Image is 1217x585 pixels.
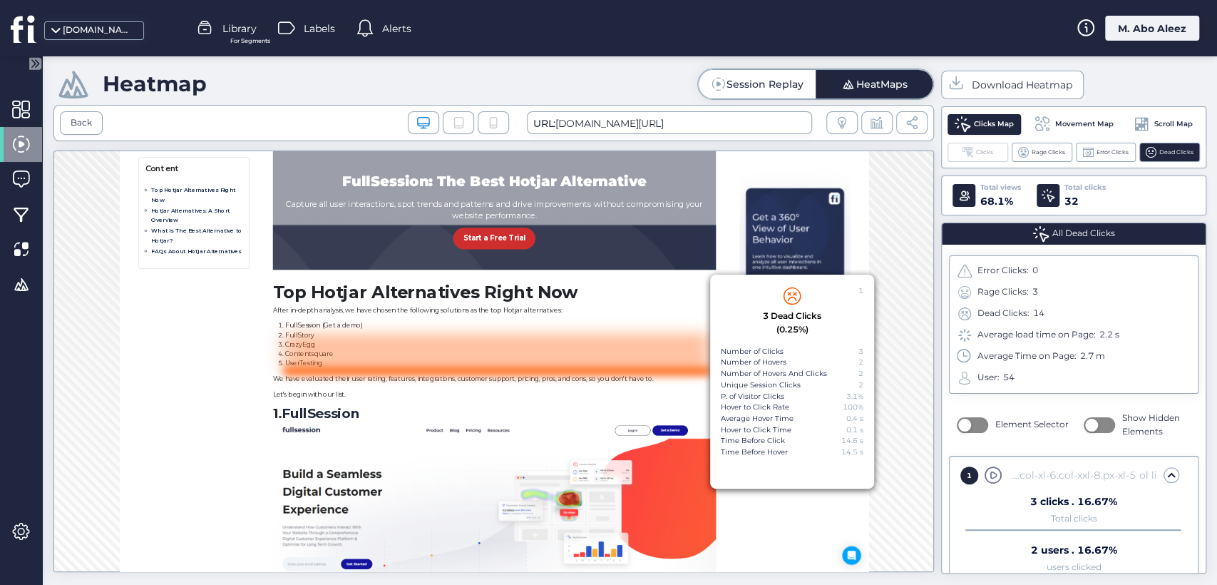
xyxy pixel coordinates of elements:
div: 2.2 s [1099,328,1119,342]
div: Number of Hovers [721,357,786,368]
span: Top Hotjar Alternatives Right Now [58,66,212,96]
div: Heatmap [103,71,207,97]
div: Back [60,111,103,135]
div: P. of Visitor Clicks [721,391,784,402]
li: Contentsquare [302,362,1089,380]
span: Library [222,21,257,36]
span: Clicks Map [974,118,1014,130]
div: 100% [843,402,863,413]
div: 3 Dead Clicks [763,310,821,323]
div: 0.1 s [846,424,863,436]
span: All Dead Clicks [1052,227,1115,240]
div: (0.25%) [776,323,808,337]
a: What Is The Best Alternative to Hotjar? [58,139,223,170]
div: 14 [1033,307,1044,320]
div: 3 [858,346,863,357]
div: 2 [858,380,863,391]
span: [DOMAIN_NAME][URL] [527,111,812,134]
div: Total views [980,182,1021,193]
div: 3 [1032,285,1038,299]
p: Capture all user interactions, spot trends and patterns and drive improvements without compromisi... [291,86,1078,129]
span: Show Hidden Elements [1122,412,1191,439]
span: Clicks [976,148,993,157]
h2: Top Hotjar Alternatives Right Now [279,239,1089,277]
span: Labels [304,21,335,36]
span: Error Clicks [1097,148,1129,157]
div: 1 [284,378,315,409]
span: Dead Clicks: [977,307,1029,320]
span: User: [977,371,1000,385]
span: Content [46,24,225,46]
div: 1 [960,467,978,484]
span: Average load time on Page: [977,328,1096,342]
div: 4 [284,361,315,392]
span: Error Clicks: [977,264,1029,278]
strong: Start a Free Trial [627,152,741,168]
div: M. Abo Aleez [1105,16,1199,41]
a: Get a demo [373,312,440,326]
div: section#page-content.mt-5.container-fluid.px-0 div.row.mt-5 div#page-body.col-12.col-xl-6.col-xxl... [1005,467,1157,483]
span: What Is The Best Alternative to Hotjar? [58,140,223,170]
div: Time Before Hover [721,447,788,458]
div: Unique Session Clicks [721,380,801,391]
a: Top Hotjar Alternatives Right Now [58,65,212,96]
h3: 1. [279,465,1089,494]
span: For Segments [230,36,270,46]
div: 3.1% [846,391,863,402]
div: 32 [1064,193,1106,209]
span: Movement Map [1055,118,1114,130]
a: FAQs About Hotjar Alternatives [58,176,222,190]
div: 2 [858,368,863,380]
div: Session Replay [726,79,803,89]
p: After in-depth analysis, we have chosen the following solutions as the top Hotjar alternatives: [279,283,1089,300]
div: Number of Hovers And Clicks [721,368,827,380]
div: Average Hover Time [721,413,794,424]
div: 2.7 m [1080,350,1105,363]
div: Total clicks [1064,182,1106,193]
span: FAQs About Hotjar Alternatives [58,177,222,190]
a: Hotjar Alternatives: A Short Overview [58,102,201,133]
p: Let's begin with our list. [279,437,1089,454]
a: Start a Free Trial [609,141,759,180]
span: Element Selector [995,418,1069,432]
div: 14.5 s [841,447,863,458]
span: Average Time on Page: [977,350,1077,363]
div: 1 [858,285,863,297]
div: 5 [284,327,315,358]
div: users clicked [1047,564,1102,571]
li: FullSession ( ) [302,311,1089,328]
div: Time Before Click [721,435,785,447]
div: Hover to Click Rate [721,402,789,413]
span: Scroll Map [1154,118,1193,130]
p: We have evaluated their user rating, features, integrations, customer support, pricing, pros, and... [279,408,1089,425]
span: Rage Clicks: [977,285,1029,299]
strong: FullSession: The Best Hotjar Alternative [406,40,962,71]
li: FullStory [302,328,1089,345]
div: 68.1% [980,193,1021,209]
div: 54 [1003,371,1015,385]
span: Rage Clicks [1032,148,1065,157]
span: Hotjar Alternatives: A Short Overview [58,103,201,133]
div: [DOMAIN_NAME] [63,24,134,37]
div: Total clicks [1051,516,1097,522]
span: Download Heatmap [972,77,1072,93]
div: 2 users . 16.67% [1031,545,1117,555]
div: Hover to Click Time [721,424,791,436]
div: 3 clicks . 16.67% [1030,497,1117,507]
div: 0.4 s [846,413,863,424]
div: Number of Clicks [721,346,784,357]
div: 0 [1032,264,1038,278]
div: 14.6 s [841,435,863,447]
a: FullSession [296,464,438,494]
div: HeatMaps [856,79,908,89]
span: Alerts [382,21,411,36]
span: URL: [533,117,555,130]
div: 2 [858,357,863,368]
span: Dead Clicks [1159,148,1193,157]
